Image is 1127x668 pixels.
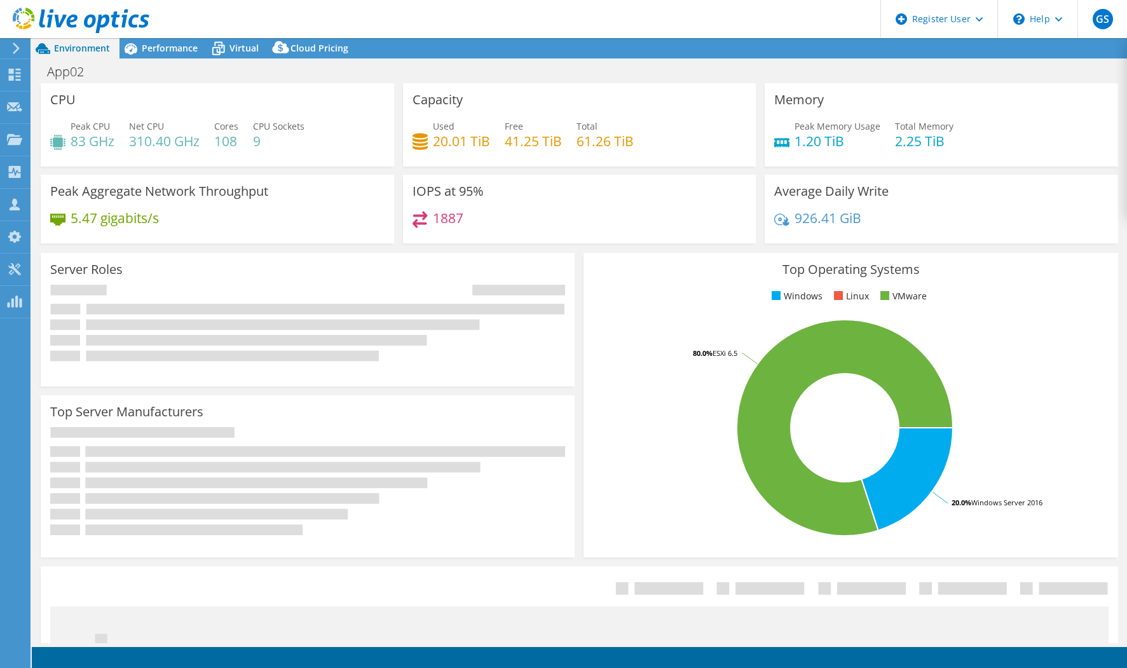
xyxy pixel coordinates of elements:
[253,134,304,148] h4: 9
[71,120,110,132] span: Peak CPU
[229,42,259,54] span: Virtual
[505,134,562,148] h4: 41.25 TiB
[214,134,238,148] h4: 108
[71,134,114,148] h4: 83 GHz
[774,184,889,198] h3: Average Daily Write
[593,262,1108,276] h3: Top Operating Systems
[1093,9,1113,29] span: GS
[433,120,454,132] span: Used
[577,134,634,148] h4: 61.26 TiB
[768,289,823,303] li: Windows
[1013,13,1025,25] svg: \n
[577,120,598,132] span: Total
[433,134,490,148] h4: 20.01 TiB
[952,498,971,507] tspan: 20.0%
[713,348,737,358] tspan: ESXi 6.5
[413,93,463,107] h3: Capacity
[142,42,198,54] span: Performance
[774,93,824,107] h3: Memory
[253,120,304,132] span: CPU Sockets
[71,211,159,225] h4: 5.47 gigabits/s
[895,120,953,132] span: Total Memory
[50,184,268,198] h3: Peak Aggregate Network Throughput
[433,211,463,225] h4: 1887
[795,134,880,148] h4: 1.20 TiB
[41,65,104,79] h1: App02
[214,120,238,132] span: Cores
[54,42,110,54] span: Environment
[290,42,348,54] span: Cloud Pricing
[129,134,200,148] h4: 310.40 GHz
[877,289,927,303] li: VMware
[413,184,484,198] h3: IOPS at 95%
[50,262,123,276] h3: Server Roles
[50,93,76,107] h3: CPU
[129,120,164,132] span: Net CPU
[505,120,523,132] span: Free
[693,348,713,358] tspan: 80.0%
[831,289,869,303] li: Linux
[971,498,1042,507] tspan: Windows Server 2016
[50,405,203,419] h3: Top Server Manufacturers
[895,134,953,148] h4: 2.25 TiB
[795,211,861,225] h4: 926.41 GiB
[795,120,880,132] span: Peak Memory Usage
